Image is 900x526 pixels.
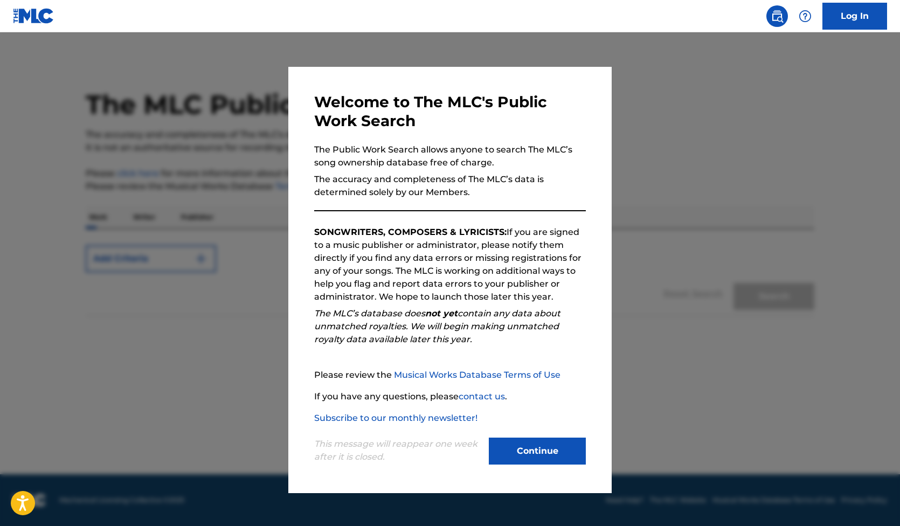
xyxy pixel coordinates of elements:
[314,413,477,423] a: Subscribe to our monthly newsletter!
[314,173,586,199] p: The accuracy and completeness of The MLC’s data is determined solely by our Members.
[822,3,887,30] a: Log In
[489,438,586,465] button: Continue
[314,143,586,169] p: The Public Work Search allows anyone to search The MLC’s song ownership database free of charge.
[766,5,788,27] a: Public Search
[314,390,586,403] p: If you have any questions, please .
[799,10,812,23] img: help
[314,227,507,237] strong: SONGWRITERS, COMPOSERS & LYRICISTS:
[13,8,54,24] img: MLC Logo
[459,391,505,402] a: contact us
[425,308,458,319] strong: not yet
[771,10,784,23] img: search
[314,369,586,382] p: Please review the
[314,438,482,463] p: This message will reappear one week after it is closed.
[794,5,816,27] div: Help
[314,93,586,130] h3: Welcome to The MLC's Public Work Search
[314,308,560,344] em: The MLC’s database does contain any data about unmatched royalties. We will begin making unmatche...
[314,226,586,303] p: If you are signed to a music publisher or administrator, please notify them directly if you find ...
[394,370,560,380] a: Musical Works Database Terms of Use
